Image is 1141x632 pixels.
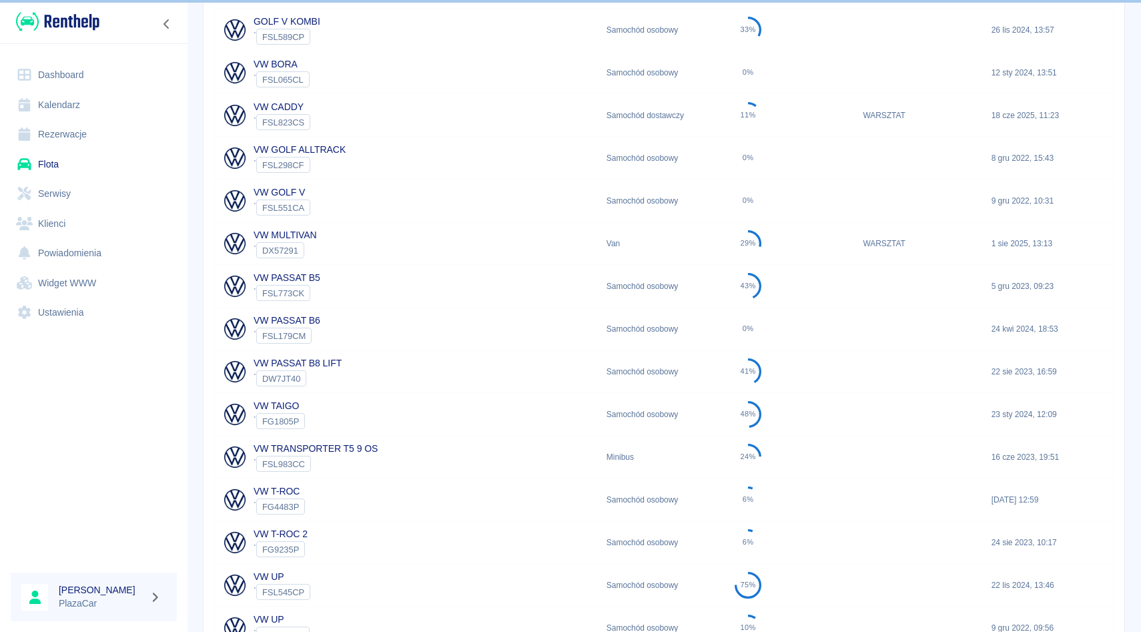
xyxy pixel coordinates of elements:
div: [DATE] 12:59 [985,479,1113,521]
span: DW7JT40 [257,374,306,384]
div: 29% [741,239,756,248]
img: Image [222,487,248,513]
div: 18 cze 2025, 11:23 [985,94,1113,137]
span: FSL823CS [257,117,310,127]
a: Widget WWW [11,268,177,298]
div: Samochód osobowy [600,137,728,180]
div: ` [254,584,310,600]
div: ` [254,456,378,472]
a: VW PASSAT B8 LIFT [254,358,342,368]
span: FSL589CP [257,32,310,42]
div: 23 sty 2024, 12:09 [985,393,1113,436]
a: VW GOLF ALLTRACK [254,144,346,155]
div: 1 sie 2025, 13:13 [985,222,1113,265]
div: 33% [741,25,756,34]
p: PlazaCar [59,597,144,611]
a: VW UP [254,571,284,582]
img: Image [222,401,248,428]
a: Dashboard [11,60,177,90]
div: 75% [741,581,756,589]
a: VW PASSAT B5 [254,272,320,283]
div: 8 gru 2022, 15:43 [985,137,1113,180]
a: VW MULTIVAN [254,230,317,240]
a: VW GOLF V [254,187,305,198]
div: WARSZTAT [856,94,984,137]
div: 6% [743,495,754,504]
div: ` [254,413,305,429]
img: Image [222,59,248,86]
div: ` [254,114,310,130]
div: ` [254,71,310,87]
div: ` [254,541,308,557]
span: FSL551CA [257,203,310,213]
div: 0% [743,196,754,205]
div: Samochód osobowy [600,479,728,521]
img: Renthelp logo [16,11,99,33]
span: FSL179CM [257,331,311,341]
img: Image [222,572,248,599]
div: ` [254,370,342,386]
div: 0% [743,68,754,77]
div: 41% [741,367,756,376]
div: WARSZTAT [856,222,984,265]
div: ` [254,200,310,216]
div: Samochód osobowy [600,265,728,308]
a: VW UP [254,614,284,625]
h6: [PERSON_NAME] [59,583,144,597]
span: FG9235P [257,545,304,555]
a: Ustawienia [11,298,177,328]
a: Kalendarz [11,90,177,120]
div: Samochód osobowy [600,393,728,436]
div: 12 sty 2024, 13:51 [985,51,1113,94]
div: 22 lis 2024, 13:46 [985,564,1113,607]
div: Samochód osobowy [600,9,728,51]
a: VW CADDY [254,101,304,112]
div: 24% [741,452,756,461]
div: 22 sie 2023, 16:59 [985,350,1113,393]
a: Rezerwacje [11,119,177,149]
div: ` [254,242,317,258]
div: 43% [741,282,756,290]
span: FSL545CP [257,587,310,597]
span: FSL773CK [257,288,310,298]
img: Image [222,444,248,470]
div: Samochód osobowy [600,308,728,350]
span: FSL065CL [257,75,309,85]
a: Renthelp logo [11,11,99,33]
a: VW PASSAT B6 [254,315,320,326]
div: ` [254,29,320,45]
a: Serwisy [11,179,177,209]
a: VW BORA [254,59,298,69]
a: VW TAIGO [254,400,299,411]
div: 10% [741,623,756,632]
img: Image [222,273,248,300]
img: Image [222,358,248,385]
div: ` [254,328,320,344]
div: ` [254,157,346,173]
div: ` [254,499,305,515]
div: 11% [741,111,756,119]
button: Zwiń nawigację [157,15,177,33]
span: FG4483P [257,502,304,512]
a: VW T-ROC [254,486,300,497]
span: FSL983CC [257,459,310,469]
a: VW T-ROC 2 [254,529,308,539]
div: 0% [743,324,754,333]
div: Samochód osobowy [600,350,728,393]
a: Klienci [11,209,177,239]
img: Image [222,230,248,257]
div: Minibus [600,436,728,479]
img: Image [222,102,248,129]
div: Van [600,222,728,265]
div: 24 sie 2023, 10:17 [985,521,1113,564]
img: Image [222,145,248,172]
a: GOLF V KOMBI [254,16,320,27]
a: Flota [11,149,177,180]
img: Image [222,529,248,556]
div: 5 gru 2023, 09:23 [985,265,1113,308]
a: Powiadomienia [11,238,177,268]
span: FG1805P [257,416,304,426]
div: Samochód dostawczy [600,94,728,137]
div: 16 cze 2023, 19:51 [985,436,1113,479]
span: FSL298CF [257,160,310,170]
